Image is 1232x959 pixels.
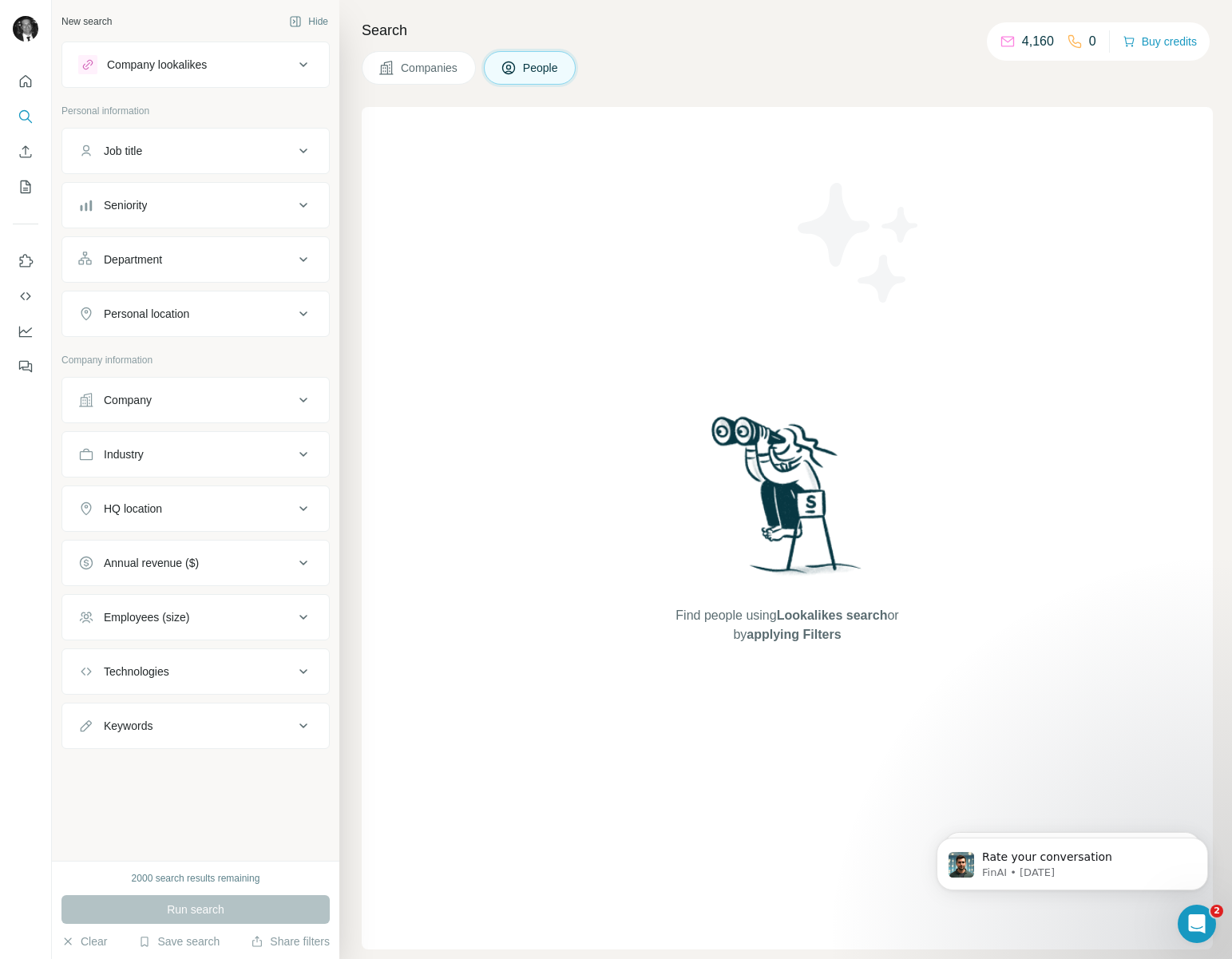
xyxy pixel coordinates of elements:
div: Seniority [104,197,147,213]
div: Annual revenue ($) [104,555,199,571]
button: Use Surfe on LinkedIn [13,247,38,275]
span: applying Filters [747,628,841,641]
p: 0 [1089,32,1096,51]
span: Find people using or by [660,606,915,644]
button: Seniority [62,186,329,224]
button: Job title [62,132,329,170]
button: Clear [61,933,107,949]
span: Companies [401,60,459,76]
div: Personal location [104,306,189,322]
div: Keywords [104,718,153,734]
p: Company information [61,353,330,367]
span: 2 [1210,905,1223,917]
button: Save search [138,933,220,949]
img: Surfe Illustration - Woman searching with binoculars [704,412,870,590]
button: Enrich CSV [13,137,38,166]
span: Lookalikes search [777,608,888,622]
p: Personal information [61,104,330,118]
p: 4,160 [1022,32,1054,51]
button: My lists [13,172,38,201]
div: Department [104,252,162,267]
iframe: Intercom live chat [1178,905,1216,943]
img: Avatar [13,16,38,42]
button: Dashboard [13,317,38,346]
button: Department [62,240,329,279]
h4: Search [362,19,1213,42]
button: Personal location [62,295,329,333]
button: Industry [62,435,329,474]
button: Share filters [251,933,330,949]
iframe: Intercom notifications message [913,804,1232,916]
div: New search [61,14,112,29]
span: People [523,60,560,76]
button: Feedback [13,352,38,381]
button: Annual revenue ($) [62,544,329,582]
div: Company [104,392,152,408]
button: Use Surfe API [13,282,38,311]
div: Employees (size) [104,609,189,625]
div: HQ location [104,501,162,517]
button: Technologies [62,652,329,691]
button: Buy credits [1123,30,1197,53]
button: Company lookalikes [62,46,329,84]
div: 2000 search results remaining [132,871,260,886]
div: Technologies [104,664,169,680]
div: Company lookalikes [107,57,207,73]
button: Keywords [62,707,329,745]
button: Quick start [13,67,38,96]
button: Search [13,102,38,131]
button: HQ location [62,489,329,528]
button: Company [62,381,329,419]
div: Job title [104,143,142,159]
button: Employees (size) [62,598,329,636]
div: Industry [104,446,144,462]
img: Surfe Illustration - Stars [787,171,931,315]
button: Hide [278,10,339,34]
